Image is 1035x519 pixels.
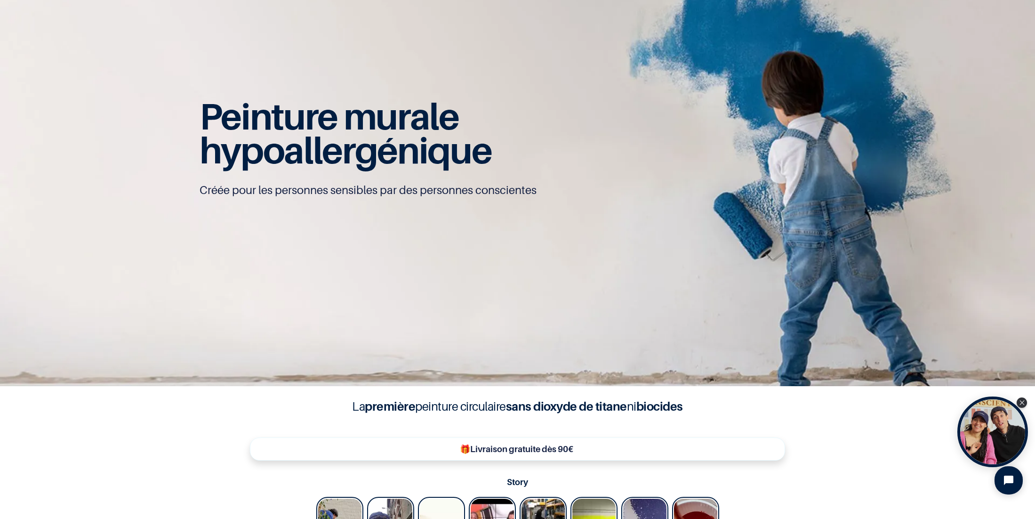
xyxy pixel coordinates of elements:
b: première [365,399,415,414]
iframe: Tidio Chat [987,458,1031,503]
div: Open Tolstoy [957,397,1028,467]
h4: La peinture circulaire ni [329,397,706,415]
span: Peinture murale [200,94,459,138]
b: biocides [636,399,683,414]
p: Créée pour les personnes sensibles par des personnes conscientes [200,183,836,198]
div: Close Tolstoy widget [1017,397,1027,408]
b: 🎁Livraison gratuite dès 90€ [460,444,573,454]
b: sans dioxyde de titane [506,399,627,414]
span: hypoallergénique [200,128,492,172]
div: Tolstoy bubble widget [957,397,1028,467]
div: Open Tolstoy widget [957,397,1028,467]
